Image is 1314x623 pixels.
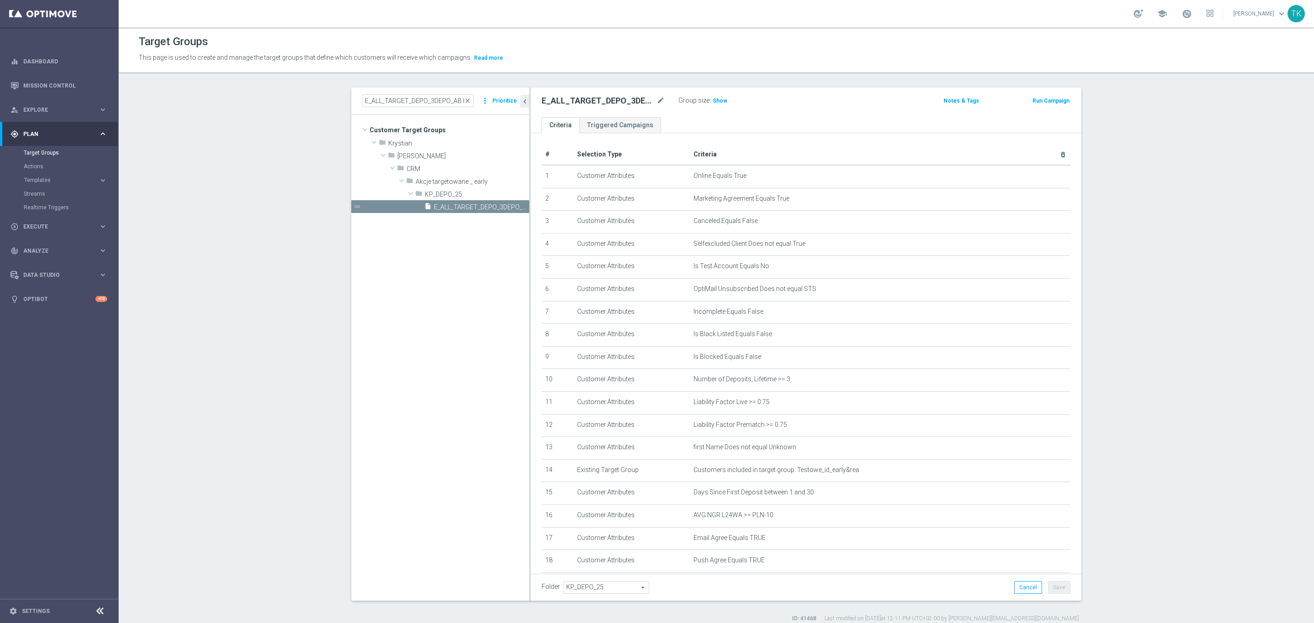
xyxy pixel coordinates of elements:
[480,94,490,107] i: more_vert
[693,330,772,338] span: Is Black Listed Equals False
[24,173,118,187] div: Templates
[574,550,690,573] td: Customer Attributes
[397,164,404,175] i: folder
[693,511,773,519] span: AVG NGR L24WA >= PLN-10
[1032,96,1070,106] button: Run Campaign
[99,246,107,255] i: keyboard_arrow_right
[1288,5,1305,22] div: TK
[574,165,690,188] td: Customer Attributes
[657,95,665,106] i: mode_edit
[542,482,574,505] td: 15
[10,130,99,138] div: Plan
[574,144,690,165] th: Selection Type
[693,240,805,248] span: Selfexcluded Client Does not equal True
[574,278,690,301] td: Customer Attributes
[397,152,529,160] span: Krystian P.
[574,391,690,414] td: Customer Attributes
[10,82,108,89] div: Mission Control
[574,482,690,505] td: Customer Attributes
[23,107,99,113] span: Explore
[943,96,980,106] button: Notes & Tags
[1277,9,1287,19] span: keyboard_arrow_down
[416,178,529,186] span: Akcje targetowane _ early
[693,308,763,316] span: Incomplete Equals False
[542,459,574,482] td: 14
[23,287,95,311] a: Optibot
[139,54,472,61] span: This page is used to create and manage the target groups that define which customers will receive...
[574,346,690,369] td: Customer Attributes
[23,131,99,137] span: Plan
[99,270,107,279] i: keyboard_arrow_right
[23,49,107,73] a: Dashboard
[434,203,529,211] span: E_ALL_TARGET_DEPO_3DEPO_AB DO 200PLN_031025
[10,223,19,231] i: play_circle_outline
[693,488,814,496] span: Days Since First Deposit between 1 and 30
[579,117,661,133] a: Triggered Campaigns
[693,375,790,383] span: Number of Deposits, Lifetime >= 3
[542,550,574,573] td: 18
[10,295,19,303] i: lightbulb
[1157,9,1167,19] span: school
[693,421,787,429] span: Liability Factor Prematch >= 0.75
[574,301,690,324] td: Customer Attributes
[424,202,432,213] i: insert_drive_file
[24,190,95,197] a: Streams
[99,176,107,185] i: keyboard_arrow_right
[542,346,574,369] td: 9
[542,414,574,437] td: 12
[574,527,690,550] td: Customer Attributes
[542,301,574,324] td: 7
[388,151,395,162] i: folder
[10,106,108,114] button: person_search Explore keyboard_arrow_right
[693,285,816,293] span: OptiMail Unsubscribed Does not equal STS
[10,271,108,279] button: Data Studio keyboard_arrow_right
[10,130,108,138] button: gps_fixed Plan keyboard_arrow_right
[792,615,816,623] label: ID: 41468
[542,369,574,392] td: 10
[693,353,761,361] span: Is Blocked Equals False
[24,160,118,173] div: Actions
[542,165,574,188] td: 1
[491,95,518,107] button: Prioritize
[574,211,690,234] td: Customer Attributes
[10,106,19,114] i: person_search
[24,204,95,211] a: Realtime Triggers
[693,443,796,451] span: first Name Does not equal Unknown
[542,95,655,106] h2: E_ALL_TARGET_DEPO_3DEPO_AB DO 200PLN_031025
[693,534,766,542] span: Email Agree Equals TRUE
[99,105,107,114] i: keyboard_arrow_right
[10,287,107,311] div: Optibot
[693,172,746,180] span: Online Equals True
[24,163,95,170] a: Actions
[1048,581,1070,594] button: Save
[574,256,690,279] td: Customer Attributes
[10,247,19,255] i: track_changes
[415,190,422,200] i: folder
[23,248,99,254] span: Analyze
[542,211,574,234] td: 3
[542,504,574,527] td: 16
[574,572,690,595] td: Customer Attributes
[542,233,574,256] td: 4
[24,201,118,214] div: Realtime Triggers
[574,233,690,256] td: Customer Attributes
[362,94,474,107] input: Quick find group or folder
[379,139,386,149] i: folder
[10,73,107,98] div: Mission Control
[542,583,560,591] label: Folder
[709,97,711,104] label: :
[10,296,108,303] button: lightbulb Optibot +10
[10,223,99,231] div: Execute
[24,146,118,160] div: Target Groups
[10,57,19,66] i: equalizer
[693,556,765,564] span: Push Agree Equals TRUE
[24,177,108,184] button: Templates keyboard_arrow_right
[542,324,574,347] td: 8
[542,278,574,301] td: 6
[574,437,690,460] td: Customer Attributes
[574,459,690,482] td: Existing Target Group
